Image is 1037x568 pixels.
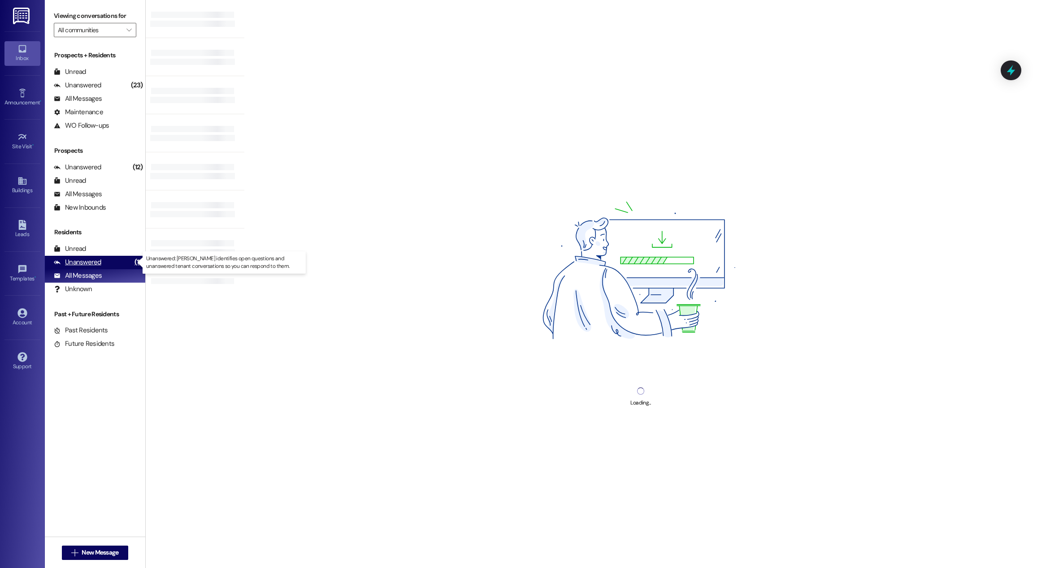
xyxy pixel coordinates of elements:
span: • [35,274,36,280]
div: Maintenance [54,108,103,117]
a: Leads [4,217,40,241]
i:  [71,549,78,556]
div: Prospects [45,146,145,155]
div: All Messages [54,189,102,199]
label: Viewing conversations for [54,9,136,23]
div: Unanswered [54,81,101,90]
a: Inbox [4,41,40,65]
div: Past + Future Residents [45,310,145,319]
div: (12) [130,160,145,174]
img: ResiDesk Logo [13,8,31,24]
a: Templates • [4,262,40,286]
div: Unanswered [54,163,101,172]
span: • [40,98,41,104]
div: All Messages [54,271,102,280]
div: Unread [54,176,86,185]
div: (23) [129,78,145,92]
input: All communities [58,23,122,37]
div: Unknown [54,284,92,294]
a: Account [4,306,40,330]
div: Future Residents [54,339,114,349]
a: Site Visit • [4,129,40,154]
div: (11) [132,255,145,269]
div: WO Follow-ups [54,121,109,130]
a: Buildings [4,173,40,198]
button: New Message [62,546,128,560]
a: Support [4,349,40,374]
div: Unanswered [54,258,101,267]
i:  [126,26,131,34]
span: • [32,142,34,148]
div: Unread [54,244,86,254]
div: New Inbounds [54,203,106,212]
div: Unread [54,67,86,77]
div: Past Residents [54,326,108,335]
p: Unanswered: [PERSON_NAME] identifies open questions and unanswered tenant conversations so you ca... [146,255,302,270]
span: New Message [82,548,118,557]
div: Prospects + Residents [45,51,145,60]
div: Residents [45,228,145,237]
div: All Messages [54,94,102,103]
div: Loading... [630,398,651,408]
